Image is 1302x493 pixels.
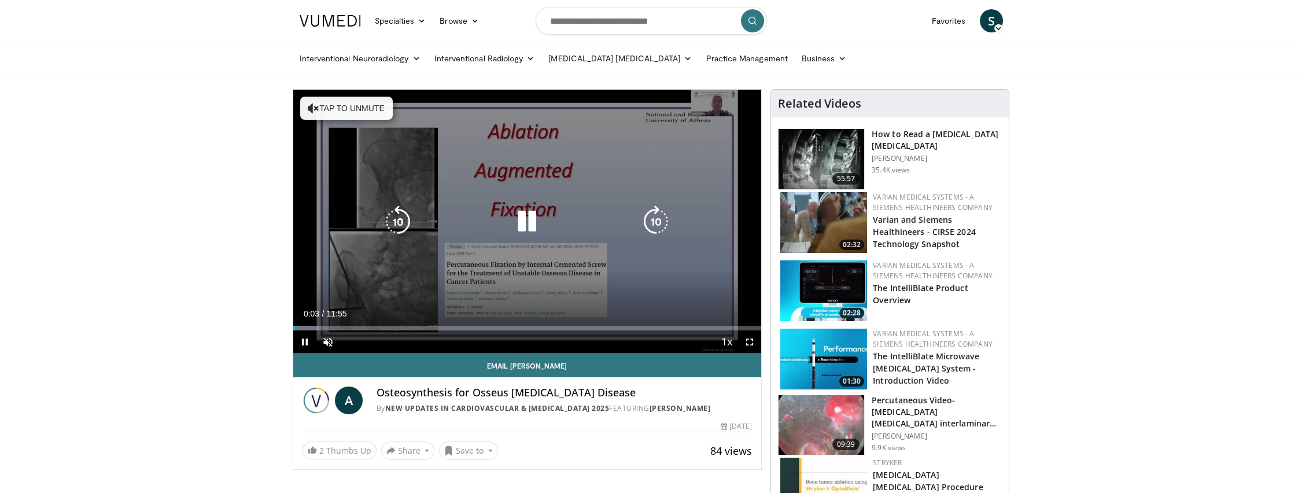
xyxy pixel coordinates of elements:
[536,7,767,35] input: Search topics, interventions
[832,173,860,185] span: 55:57
[293,47,427,70] a: Interventional Neuroradiology
[316,330,340,354] button: Unmute
[873,458,902,468] a: Stryker
[873,282,968,306] a: The IntelliBlate Product Overview
[795,47,854,70] a: Business
[304,309,319,318] span: 0:03
[980,9,1003,32] a: S
[872,443,906,452] p: 9.9K views
[839,376,864,387] span: 01:30
[541,47,699,70] a: [MEDICAL_DATA] [MEDICAL_DATA]
[319,445,324,456] span: 2
[832,439,860,450] span: 09:39
[779,395,864,455] img: 8fac1a79-a78b-4966-a978-874ddf9a9948.150x105_q85_crop-smart_upscale.jpg
[738,330,761,354] button: Fullscreen
[872,165,910,175] p: 35.4K views
[650,403,711,413] a: [PERSON_NAME]
[873,329,993,349] a: Varian Medical Systems - A Siemens Healthineers Company
[710,444,752,458] span: 84 views
[873,351,979,386] a: The IntelliBlate Microwave [MEDICAL_DATA] System - Introduction Video
[326,309,346,318] span: 11:55
[873,260,993,281] a: Varian Medical Systems - A Siemens Healthineers Company
[433,9,486,32] a: Browse
[779,129,864,189] img: b47c832f-d84e-4c5d-8811-00369440eda2.150x105_q85_crop-smart_upscale.jpg
[427,47,542,70] a: Interventional Radiology
[303,442,377,459] a: 2 Thumbs Up
[381,442,435,460] button: Share
[873,192,993,212] a: Varian Medical Systems - A Siemens Healthineers Company
[780,192,867,253] a: 02:32
[780,329,867,389] a: 01:30
[368,9,433,32] a: Specialties
[293,90,762,354] video-js: Video Player
[377,403,752,414] div: By FEATURING
[300,97,393,120] button: Tap to unmute
[778,395,1002,456] a: 09:39 Percutaneous Video-[MEDICAL_DATA] [MEDICAL_DATA] interlaminar L5-S1 (PELD) [PERSON_NAME] 9....
[303,387,330,414] img: New Updates in Cardiovascular & Interventional Radiology 2025
[872,128,1002,152] h3: How to Read a [MEDICAL_DATA] [MEDICAL_DATA]
[699,47,794,70] a: Practice Management
[335,387,363,414] a: A
[385,403,610,413] a: New Updates in Cardiovascular & [MEDICAL_DATA] 2025
[872,395,1002,429] h3: Percutaneous Video-[MEDICAL_DATA] [MEDICAL_DATA] interlaminar L5-S1 (PELD)
[293,354,762,377] a: Email [PERSON_NAME]
[778,128,1002,190] a: 55:57 How to Read a [MEDICAL_DATA] [MEDICAL_DATA] [PERSON_NAME] 35.4K views
[873,214,976,249] a: Varian and Siemens Healthineers - CIRSE 2024 Technology Snapshot
[872,432,1002,441] p: [PERSON_NAME]
[377,387,752,399] h4: Osteosynthesis for Osseus [MEDICAL_DATA] Disease
[293,330,316,354] button: Pause
[778,97,861,111] h4: Related Videos
[780,329,867,389] img: 9dd24252-e4f0-4a32-aaaa-d603767551b7.150x105_q85_crop-smart_upscale.jpg
[293,326,762,330] div: Progress Bar
[839,308,864,318] span: 02:28
[322,309,324,318] span: /
[300,15,361,27] img: VuMedi Logo
[439,442,498,460] button: Save to
[872,154,1002,163] p: [PERSON_NAME]
[780,192,867,253] img: c3af100c-e70b-45d5-a149-e8d9e5b4c33f.150x105_q85_crop-smart_upscale.jpg
[839,240,864,250] span: 02:32
[715,330,738,354] button: Playback Rate
[925,9,973,32] a: Favorites
[780,260,867,321] a: 02:28
[780,260,867,321] img: e21b9506-2e6f-46d3-a4b3-e183d5d2d9ac.150x105_q85_crop-smart_upscale.jpg
[721,421,752,432] div: [DATE]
